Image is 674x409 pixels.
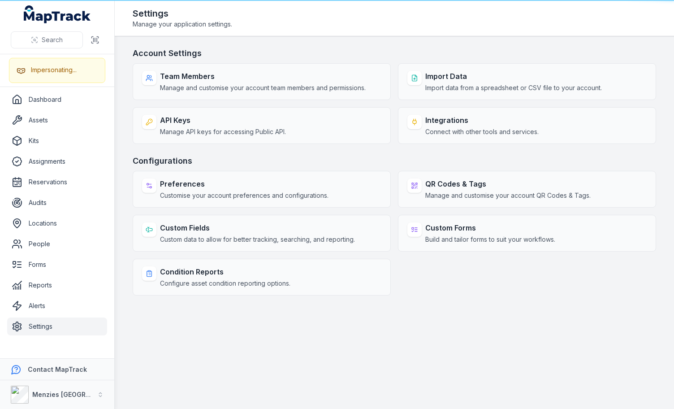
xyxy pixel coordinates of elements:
[7,235,107,253] a: People
[7,297,107,315] a: Alerts
[160,266,290,277] strong: Condition Reports
[28,365,87,373] strong: Contact MapTrack
[398,215,656,252] a: Custom FormsBuild and tailor forms to suit your workflows.
[7,318,107,335] a: Settings
[425,115,539,126] strong: Integrations
[133,171,391,208] a: PreferencesCustomise your account preferences and configurations.
[133,155,656,167] h3: Configurations
[32,391,125,398] strong: Menzies [GEOGRAPHIC_DATA]
[160,222,355,233] strong: Custom Fields
[160,127,286,136] span: Manage API keys for accessing Public API.
[133,7,232,20] h2: Settings
[133,215,391,252] a: Custom FieldsCustom data to allow for better tracking, searching, and reporting.
[425,127,539,136] span: Connect with other tools and services.
[398,171,656,208] a: QR Codes & TagsManage and customise your account QR Codes & Tags.
[7,276,107,294] a: Reports
[7,152,107,170] a: Assignments
[7,173,107,191] a: Reservations
[7,132,107,150] a: Kits
[425,191,591,200] span: Manage and customise your account QR Codes & Tags.
[42,35,63,44] span: Search
[425,83,602,92] span: Import data from a spreadsheet or CSV file to your account.
[160,191,328,200] span: Customise your account preferences and configurations.
[425,71,602,82] strong: Import Data
[7,256,107,274] a: Forms
[160,71,366,82] strong: Team Members
[160,83,366,92] span: Manage and customise your account team members and permissions.
[7,194,107,212] a: Audits
[425,178,591,189] strong: QR Codes & Tags
[11,31,83,48] button: Search
[425,235,555,244] span: Build and tailor forms to suit your workflows.
[7,91,107,109] a: Dashboard
[398,63,656,100] a: Import DataImport data from a spreadsheet or CSV file to your account.
[133,63,391,100] a: Team MembersManage and customise your account team members and permissions.
[31,65,77,74] div: Impersonating...
[133,107,391,144] a: API KeysManage API keys for accessing Public API.
[160,115,286,126] strong: API Keys
[160,178,328,189] strong: Preferences
[24,5,91,23] a: MapTrack
[7,214,107,232] a: Locations
[133,20,232,29] span: Manage your application settings.
[133,259,391,296] a: Condition ReportsConfigure asset condition reporting options.
[7,111,107,129] a: Assets
[425,222,555,233] strong: Custom Forms
[133,47,656,60] h3: Account Settings
[160,279,290,288] span: Configure asset condition reporting options.
[398,107,656,144] a: IntegrationsConnect with other tools and services.
[160,235,355,244] span: Custom data to allow for better tracking, searching, and reporting.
